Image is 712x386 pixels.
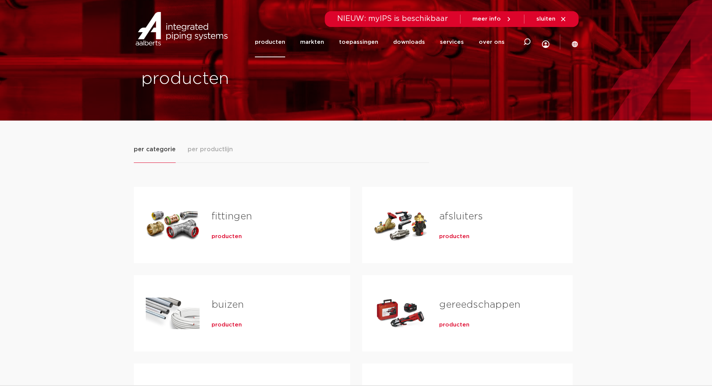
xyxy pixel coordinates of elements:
a: services [440,27,464,57]
a: toepassingen [339,27,378,57]
a: producten [439,321,469,329]
a: gereedschappen [439,300,520,310]
h1: producten [141,67,352,91]
a: producten [255,27,285,57]
a: markten [300,27,324,57]
a: over ons [479,27,505,57]
span: NIEUW: myIPS is beschikbaar [337,15,448,22]
a: fittingen [212,212,252,221]
span: meer info [472,16,501,22]
a: producten [212,321,242,329]
a: producten [439,233,469,240]
a: meer info [472,16,512,22]
a: buizen [212,300,244,310]
a: producten [212,233,242,240]
a: sluiten [536,16,567,22]
nav: Menu [255,27,505,57]
div: my IPS [542,25,549,60]
a: afsluiters [439,212,483,221]
a: downloads [393,27,425,57]
span: sluiten [536,16,555,22]
span: per productlijn [188,145,233,154]
span: per categorie [134,145,176,154]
